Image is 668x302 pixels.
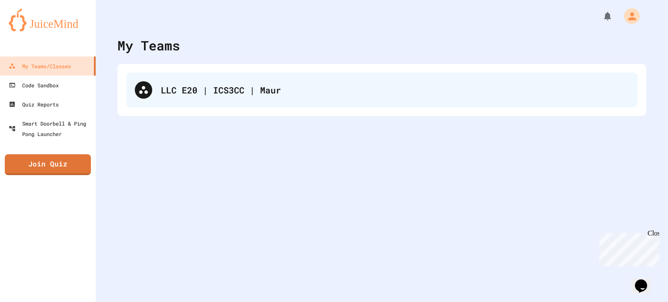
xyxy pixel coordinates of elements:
[9,61,71,71] div: My Teams/Classes
[9,99,59,110] div: Quiz Reports
[5,154,91,175] a: Join Quiz
[596,229,659,266] iframe: chat widget
[631,267,659,293] iframe: chat widget
[117,36,180,55] div: My Teams
[9,9,87,31] img: logo-orange.svg
[9,118,92,139] div: Smart Doorbell & Ping Pong Launcher
[161,83,629,96] div: LLC E20 | ICS3CC | Maur
[586,9,615,23] div: My Notifications
[3,3,60,55] div: Chat with us now!Close
[126,73,638,107] div: LLC E20 | ICS3CC | Maur
[615,6,642,26] div: My Account
[9,80,59,90] div: Code Sandbox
